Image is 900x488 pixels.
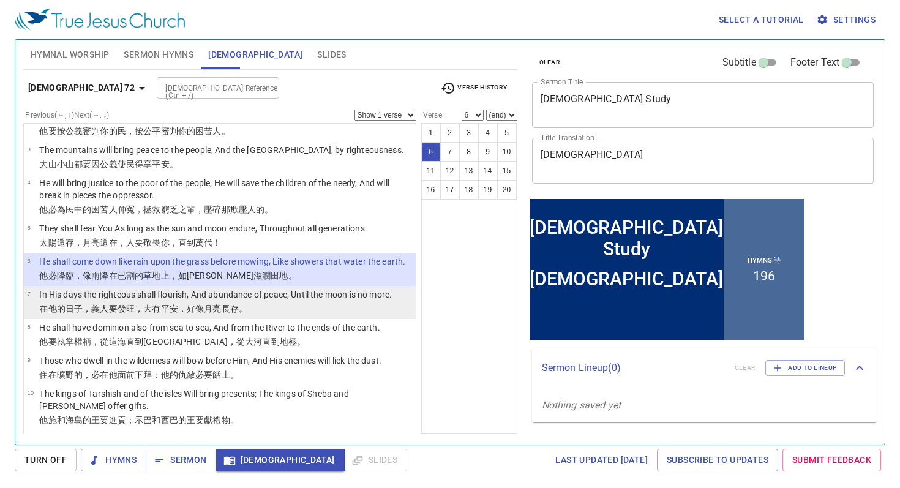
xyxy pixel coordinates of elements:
wh7126: 禮物 [212,415,238,425]
wh5375: 平安 [152,159,178,169]
wh7965: ，好像月亮 [178,304,247,313]
span: Slides [317,47,346,62]
p: Those who dwell in the wilderness will bow before Him, And His enemies will lick the dust. [39,355,381,367]
span: 8 [27,323,30,330]
p: 他要執掌權柄 [39,336,380,348]
span: 9 [27,356,30,363]
wh34: 之輩 [178,205,274,214]
span: 6 [27,257,30,264]
button: 15 [497,161,517,181]
button: 17 [440,180,460,200]
label: Verse [421,111,442,119]
wh6440: 下拜 [135,370,239,380]
button: [DEMOGRAPHIC_DATA] 72 [23,77,154,99]
button: 19 [478,180,498,200]
div: Sermon Lineup(0)clearAdd to Lineup [532,348,877,388]
wh6662: 要發旺 [109,304,247,313]
p: 他必為民中的困苦 [39,203,412,216]
label: Previous (←, ↑) Next (→, ↓) [25,111,109,119]
a: Subscribe to Updates [657,449,778,471]
button: Turn Off [15,449,77,471]
button: 4 [478,123,498,143]
input: Type Bible Reference [160,81,255,95]
p: Yes, all kings shall fall down before Him; All nations shall serve Him. [39,433,298,445]
span: 7 [27,290,30,297]
wh6231: 。 [264,205,273,214]
p: He will bring justice to the poor of the people; He will save the children of the needy, And will... [39,177,412,201]
wh6664: 審判 [83,126,230,136]
wh3220: ，從大河 [228,337,306,347]
span: Hymnal Worship [31,47,110,62]
wh5971: ，按公平 [126,126,230,136]
p: He shall come down like rain upon the grass before mowing, Like showers that water the earth. [39,255,405,268]
span: Settings [819,12,876,28]
span: [DEMOGRAPHIC_DATA] [226,452,335,468]
wh3117: ，義人 [83,304,247,313]
button: [DEMOGRAPHIC_DATA] [216,449,345,471]
span: Sermon [156,452,206,468]
a: Submit Feedback [782,449,881,471]
wh341: 必要餂 [195,370,239,380]
span: Subtitle [722,55,756,70]
wh814: 。 [230,415,239,425]
wh1121: ，壓碎 [195,205,273,214]
span: [DEMOGRAPHIC_DATA] [208,47,302,62]
wh4428: 要進貢 [100,415,238,425]
span: clear [539,57,561,68]
span: 10 [27,389,34,396]
p: In His days the righteous shall flourish, And abundance of peace, Until the moon is no more. [39,288,392,301]
button: Hymns [81,449,146,471]
button: clear [532,55,568,70]
p: He shall have dominion also from sea to sea, And from the River to the ends of the earth. [39,321,380,334]
p: The kings of Tarshish and of the isles Will bring presents; The kings of Sheba and [PERSON_NAME] ... [39,388,412,412]
span: Hymns [91,452,137,468]
wh776: 極 [288,337,306,347]
button: 9 [478,142,498,162]
span: Submit Feedback [792,452,871,468]
button: Settings [814,9,880,31]
p: 太陽 [39,236,367,249]
button: 20 [497,180,517,200]
span: Last updated [DATE] [555,452,648,468]
wh657: 。 [297,337,306,347]
button: 2 [440,123,460,143]
span: 3 [27,146,30,152]
wh3394: 還在 [100,238,221,247]
button: Add to Lineup [765,360,845,376]
button: 8 [459,142,479,162]
button: 11 [421,161,441,181]
button: Sermon [146,449,216,471]
wh7614: 和西巴 [152,415,239,425]
wh7287: ，從這海 [91,337,306,347]
wh1488: 上，如[PERSON_NAME] [161,271,297,280]
button: 1 [421,123,441,143]
p: 他施 [39,414,412,426]
wh8659: 和海島 [57,415,239,425]
button: Verse History [433,79,514,97]
button: 14 [478,161,498,181]
button: 5 [497,123,517,143]
p: 他必降臨 [39,269,405,282]
span: Select a tutorial [719,12,804,28]
wh1777: 你的民 [100,126,230,136]
wh4503: ；示巴 [126,415,239,425]
wh6524: ，大有 [135,304,247,313]
p: 他要按公義 [39,125,319,137]
button: 18 [459,180,479,200]
img: True Jesus Church [15,9,185,31]
wh4428: 要獻 [195,415,239,425]
wh339: 的王 [83,415,239,425]
wh4306: 降在已割的草地 [100,271,296,280]
span: Verse History [441,81,507,96]
p: 大山 [39,158,404,170]
wh6440: ，人要敬畏 [118,238,222,247]
wh8121: 還存 [57,238,222,247]
span: Subscribe to Updates [667,452,768,468]
button: 7 [440,142,460,162]
wh3467: 窮乏 [161,205,274,214]
wh6728: 的，必在他面前 [74,370,239,380]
